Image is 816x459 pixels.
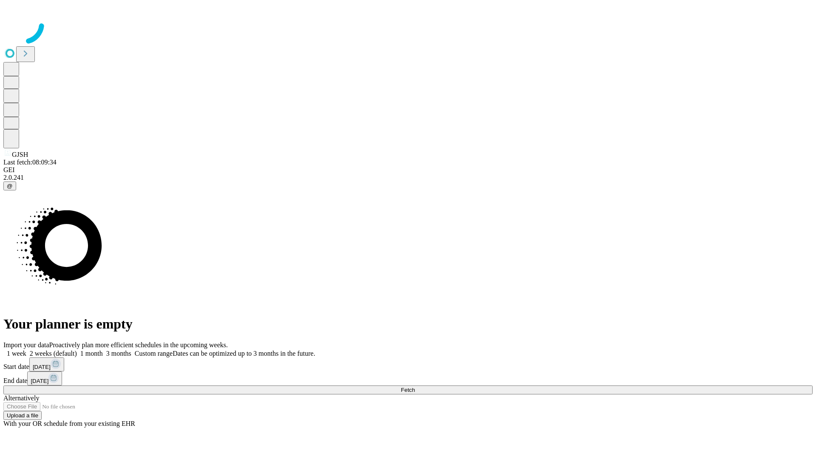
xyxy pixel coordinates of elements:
[3,357,813,371] div: Start date
[3,341,49,348] span: Import your data
[7,183,13,189] span: @
[3,159,57,166] span: Last fetch: 08:09:34
[27,371,62,385] button: [DATE]
[3,411,42,420] button: Upload a file
[3,181,16,190] button: @
[3,385,813,394] button: Fetch
[7,350,26,357] span: 1 week
[49,341,228,348] span: Proactively plan more efficient schedules in the upcoming weeks.
[33,364,51,370] span: [DATE]
[3,174,813,181] div: 2.0.241
[30,350,77,357] span: 2 weeks (default)
[106,350,131,357] span: 3 months
[12,151,28,158] span: GJSH
[3,371,813,385] div: End date
[31,378,48,384] span: [DATE]
[29,357,64,371] button: [DATE]
[3,420,135,427] span: With your OR schedule from your existing EHR
[3,316,813,332] h1: Your planner is empty
[135,350,173,357] span: Custom range
[80,350,103,357] span: 1 month
[401,387,415,393] span: Fetch
[3,394,39,402] span: Alternatively
[3,166,813,174] div: GEI
[173,350,315,357] span: Dates can be optimized up to 3 months in the future.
